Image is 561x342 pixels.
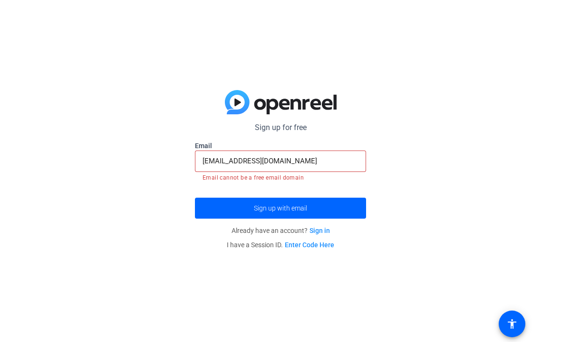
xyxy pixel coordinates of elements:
span: I have a Session ID. [227,241,334,249]
label: Email [195,141,366,151]
input: Enter Email Address [203,155,358,167]
img: blue-gradient.svg [225,90,337,115]
a: Sign in [310,227,330,234]
span: Already have an account? [232,227,330,234]
mat-icon: accessibility [506,318,518,330]
a: Enter Code Here [285,241,334,249]
p: Sign up for free [195,122,366,133]
mat-error: Email cannot be a free email domain [203,172,358,182]
button: Sign up with email [195,198,366,219]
